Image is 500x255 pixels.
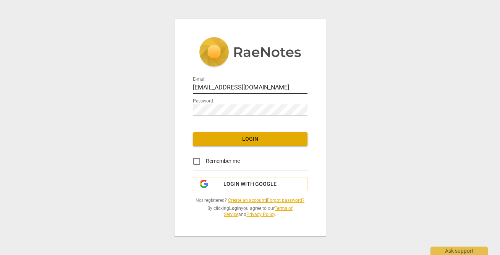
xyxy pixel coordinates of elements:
[229,206,241,211] b: Login
[199,37,301,68] img: 5ac2273c67554f335776073100b6d88f.svg
[430,247,488,255] div: Ask support
[246,212,275,217] a: Privacy Policy
[193,177,307,192] button: Login with Google
[223,180,277,188] span: Login with Google
[193,197,307,204] span: Not registered? |
[193,205,307,218] span: By clicking you agree to our and .
[193,77,206,81] label: E-mail
[206,157,240,165] span: Remember me
[193,99,213,103] label: Password
[193,132,307,146] button: Login
[267,198,304,203] a: Forgot password?
[228,198,266,203] a: Create an account
[199,135,301,143] span: Login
